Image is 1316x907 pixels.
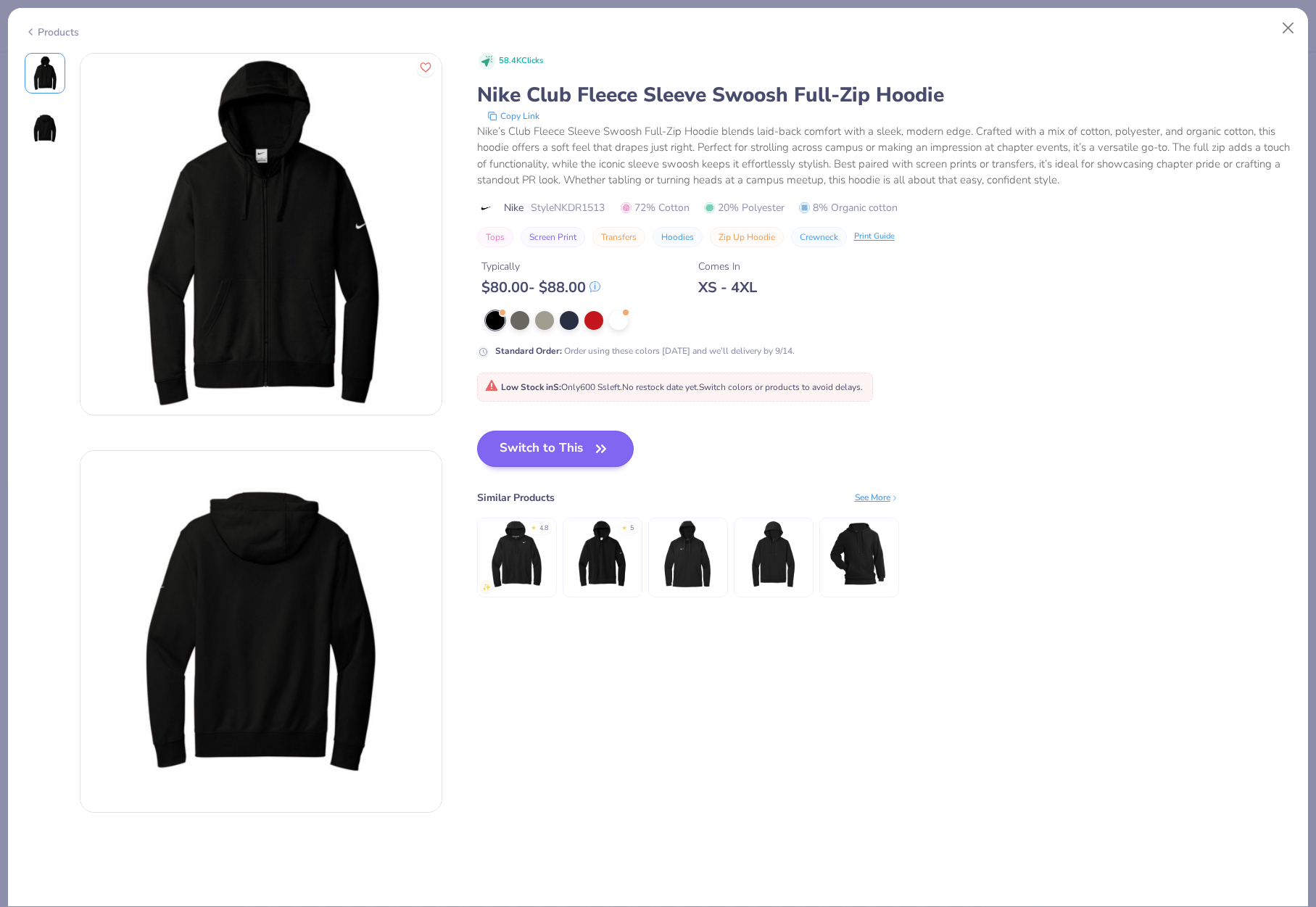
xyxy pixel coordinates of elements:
img: Back [28,111,62,146]
span: 20% Polyester [704,200,785,215]
span: No restock date yet. [622,381,699,393]
img: Nike Club Fleece Sleeve Swoosh Pullover Hoodie [568,520,637,589]
img: Front [28,56,62,91]
span: 58.4K Clicks [499,55,543,67]
span: Style NKDR1513 [531,200,605,215]
div: Nike Club Fleece Sleeve Swoosh Full-Zip Hoodie [477,81,1292,109]
img: Front [80,54,442,415]
button: Transfers [592,227,645,247]
button: Tops [477,227,513,247]
img: Nike Therma-FIT Pullover Fleece Hoodie [653,520,722,589]
div: $ 80.00 - $ 88.00 [481,278,600,297]
button: Close [1275,15,1302,42]
div: Comes In [698,259,757,274]
span: Nike [504,200,523,215]
img: brand logo [477,202,497,214]
div: Order using these colors [DATE] and we’ll delivery by 9/14. [495,344,795,357]
div: Nike’s Club Fleece Sleeve Swoosh Full-Zip Hoodie blends laid-back comfort with a sleek, modern ed... [477,123,1292,189]
div: See More [855,491,899,504]
strong: Low Stock in S : [501,381,561,393]
span: Only 600 Ss left. Switch colors or products to avoid delays. [485,381,863,393]
div: Similar Products [477,490,555,505]
div: 4.8 [539,523,548,534]
div: Products [25,25,79,40]
img: newest.gif [482,583,491,592]
img: Back [80,451,442,812]
button: Crewneck [791,227,847,247]
div: Typically [481,259,600,274]
button: Like [416,58,435,77]
div: XS - 4XL [698,278,757,297]
div: ★ [531,523,537,529]
img: District Perfect Tri® Fleece Pullover Hoodie [739,520,808,589]
span: 8% Organic cotton [799,200,898,215]
div: Print Guide [854,231,895,243]
button: Zip Up Hoodie [710,227,784,247]
strong: Standard Order : [495,345,562,357]
div: ★ [621,523,627,529]
button: Screen Print [521,227,585,247]
button: Hoodies [653,227,703,247]
img: Nike Club Fleece Pullover Hoodie [482,520,551,589]
div: 5 [630,523,634,534]
img: Sport-Tek Super Heavyweight Pullover Hooded Sweatshirt [824,520,893,589]
span: 72% Cotton [621,200,690,215]
button: copy to clipboard [483,109,544,123]
button: Switch to This [477,431,634,467]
